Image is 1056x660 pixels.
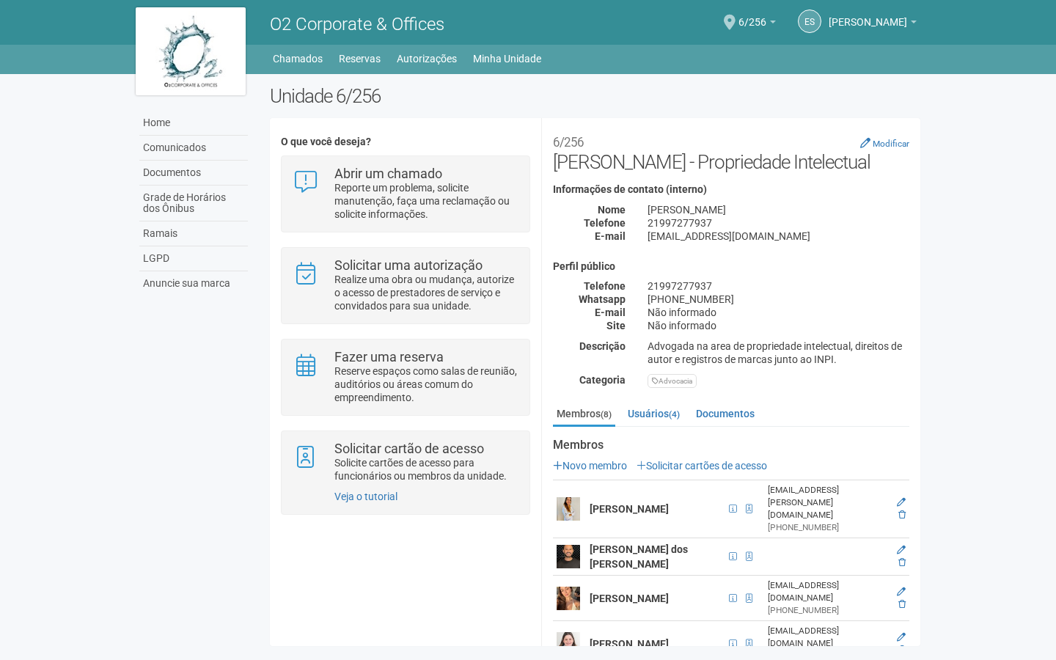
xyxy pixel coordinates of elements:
[293,259,518,312] a: Solicitar uma autorização Realize uma obra ou mudança, autorize o acesso de prestadores de serviç...
[557,545,580,568] img: user.png
[584,280,626,292] strong: Telefone
[738,2,766,28] span: 6/256
[397,48,457,69] a: Autorizações
[637,279,920,293] div: 21997277937
[798,10,821,33] a: ES
[557,587,580,610] img: user.png
[738,18,776,30] a: 6/256
[584,217,626,229] strong: Telefone
[590,593,669,604] strong: [PERSON_NAME]
[598,204,626,216] strong: Nome
[860,137,909,149] a: Modificar
[334,257,483,273] strong: Solicitar uma autorização
[334,273,518,312] p: Realize uma obra ou mudança, autorize o acesso de prestadores de serviço e convidados para sua un...
[595,307,626,318] strong: E-mail
[553,439,909,452] strong: Membros
[553,135,584,150] small: 6/256
[579,293,626,305] strong: Whatsapp
[590,638,669,650] strong: [PERSON_NAME]
[553,261,909,272] h4: Perfil público
[637,203,920,216] div: [PERSON_NAME]
[473,48,541,69] a: Minha Unidade
[553,129,909,173] h2: [PERSON_NAME] - Propriedade Intelectual
[273,48,323,69] a: Chamados
[637,319,920,332] div: Não informado
[897,632,906,642] a: Editar membro
[579,374,626,386] strong: Categoria
[553,184,909,195] h4: Informações de contato (interno)
[637,306,920,319] div: Não informado
[334,364,518,404] p: Reserve espaços como salas de reunião, auditórios ou áreas comum do empreendimento.
[334,181,518,221] p: Reporte um problema, solicite manutenção, faça uma reclamação ou solicite informações.
[293,351,518,404] a: Fazer uma reserva Reserve espaços como salas de reunião, auditórios ou áreas comum do empreendime...
[897,497,906,507] a: Editar membro
[595,230,626,242] strong: E-mail
[692,403,758,425] a: Documentos
[829,18,917,30] a: [PERSON_NAME]
[579,340,626,352] strong: Descrição
[669,409,680,419] small: (4)
[606,320,626,331] strong: Site
[334,491,397,502] a: Veja o tutorial
[557,632,580,656] img: user.png
[897,587,906,597] a: Editar membro
[637,216,920,230] div: 21997277937
[139,221,248,246] a: Ramais
[637,293,920,306] div: [PHONE_NUMBER]
[898,599,906,609] a: Excluir membro
[139,136,248,161] a: Comunicados
[768,604,886,617] div: [PHONE_NUMBER]
[768,579,886,604] div: [EMAIL_ADDRESS][DOMAIN_NAME]
[590,503,669,515] strong: [PERSON_NAME]
[637,230,920,243] div: [EMAIL_ADDRESS][DOMAIN_NAME]
[139,111,248,136] a: Home
[557,497,580,521] img: user.png
[624,403,683,425] a: Usuários(4)
[829,2,907,28] span: Eliza Seoud Gonçalves
[768,521,886,534] div: [PHONE_NUMBER]
[768,484,886,521] div: [EMAIL_ADDRESS][PERSON_NAME][DOMAIN_NAME]
[637,460,767,472] a: Solicitar cartões de acesso
[139,161,248,186] a: Documentos
[897,545,906,555] a: Editar membro
[553,460,627,472] a: Novo membro
[334,349,444,364] strong: Fazer uma reserva
[590,543,688,570] strong: [PERSON_NAME] dos [PERSON_NAME]
[293,167,518,221] a: Abrir um chamado Reporte um problema, solicite manutenção, faça uma reclamação ou solicite inform...
[601,409,612,419] small: (8)
[768,625,886,650] div: [EMAIL_ADDRESS][DOMAIN_NAME]
[270,85,920,107] h2: Unidade 6/256
[293,442,518,483] a: Solicitar cartão de acesso Solicite cartões de acesso para funcionários ou membros da unidade.
[270,14,444,34] span: O2 Corporate & Offices
[139,246,248,271] a: LGPD
[339,48,381,69] a: Reservas
[281,136,529,147] h4: O que você deseja?
[898,645,906,655] a: Excluir membro
[334,166,442,181] strong: Abrir um chamado
[648,374,697,388] div: Advocacia
[898,557,906,568] a: Excluir membro
[873,139,909,149] small: Modificar
[334,441,484,456] strong: Solicitar cartão de acesso
[637,340,920,366] div: Advogada na area de propriedade intelectual, direitos de autor e registros de marcas junto ao INPI.
[139,186,248,221] a: Grade de Horários dos Ônibus
[139,271,248,296] a: Anuncie sua marca
[334,456,518,483] p: Solicite cartões de acesso para funcionários ou membros da unidade.
[553,403,615,427] a: Membros(8)
[136,7,246,95] img: logo.jpg
[898,510,906,520] a: Excluir membro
